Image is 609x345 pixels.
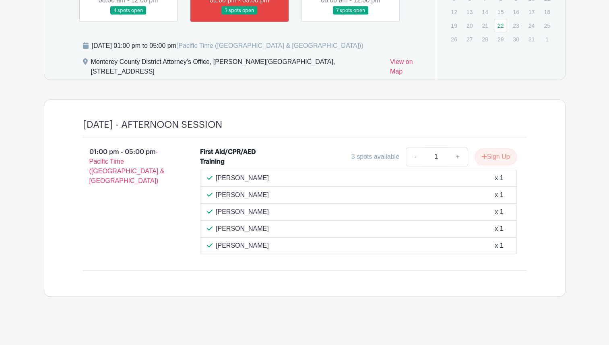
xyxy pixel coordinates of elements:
h4: [DATE] - AFTERNOON SESSION [83,119,222,131]
p: 17 [525,6,538,18]
p: 12 [447,6,460,18]
p: 28 [478,33,491,45]
p: [PERSON_NAME] [216,173,269,183]
p: 29 [494,33,507,45]
p: 31 [525,33,538,45]
div: 3 spots available [351,152,399,162]
p: 01:00 pm - 05:00 pm [70,144,188,189]
p: 13 [463,6,476,18]
p: 25 [540,19,553,32]
div: x 1 [495,190,503,200]
a: - [406,147,424,166]
p: 24 [525,19,538,32]
p: 30 [509,33,522,45]
div: [DATE] 01:00 pm to 05:00 pm [92,41,363,51]
p: 27 [463,33,476,45]
p: 18 [540,6,553,18]
p: 20 [463,19,476,32]
p: [PERSON_NAME] [216,190,269,200]
p: 26 [447,33,460,45]
div: x 1 [495,173,503,183]
p: [PERSON_NAME] [216,207,269,217]
div: x 1 [495,207,503,217]
a: + [448,147,468,166]
a: 22 [494,19,507,32]
span: (Pacific Time ([GEOGRAPHIC_DATA] & [GEOGRAPHIC_DATA])) [176,42,363,49]
div: x 1 [495,241,503,251]
p: 16 [509,6,522,18]
button: Sign Up [475,148,517,165]
p: [PERSON_NAME] [216,224,269,234]
p: 1 [540,33,553,45]
p: [PERSON_NAME] [216,241,269,251]
div: Monterey County District Attorney's Office, [PERSON_NAME][GEOGRAPHIC_DATA], [STREET_ADDRESS] [91,57,384,80]
a: View on Map [390,57,425,80]
div: First Aid/CPR/AED Training [200,147,270,166]
p: 15 [494,6,507,18]
p: 19 [447,19,460,32]
p: 23 [509,19,522,32]
div: x 1 [495,224,503,234]
p: 21 [478,19,491,32]
p: 14 [478,6,491,18]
